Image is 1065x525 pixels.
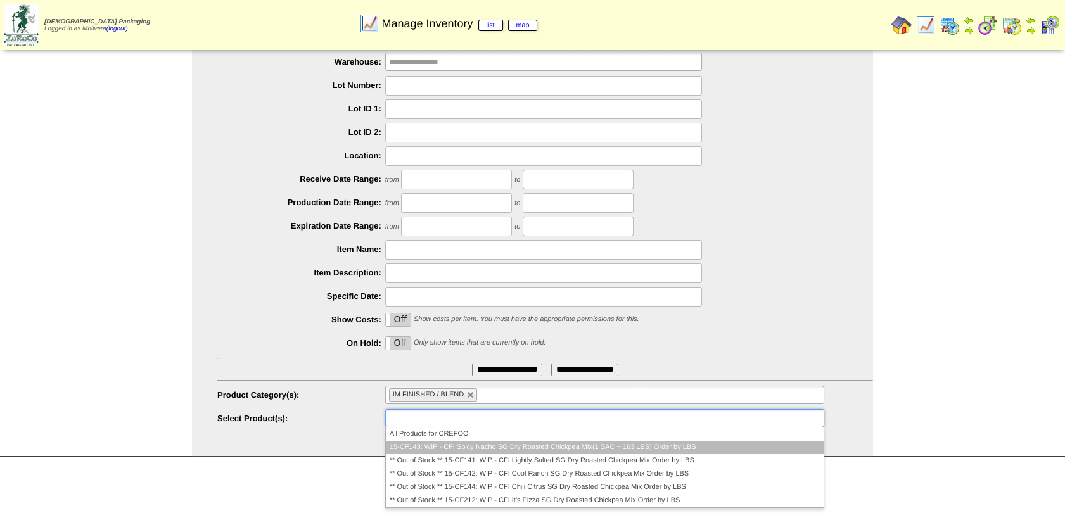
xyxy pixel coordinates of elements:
[217,244,385,254] label: Item Name:
[514,223,520,231] span: to
[217,338,385,348] label: On Hold:
[414,315,639,323] span: Show costs per item. You must have the appropriate permissions for this.
[217,390,385,400] label: Product Category(s):
[414,339,545,346] span: Only show items that are currently on hold.
[393,391,464,398] span: IM FINISHED / BLEND
[386,494,824,507] li: ** Out of Stock ** 15-CF212: WIP - CFI It's Pizza SG Dry Roasted Chickpea Mix Order by LBS
[1002,15,1022,35] img: calendarinout.gif
[386,454,824,467] li: ** Out of Stock ** 15-CF141: WIP - CFI Lightly Salted SG Dry Roasted Chickpea Mix Order by LBS
[385,336,412,350] div: OnOff
[386,427,824,441] li: All Products for CREFOO
[217,104,385,113] label: Lot ID 1:
[978,15,998,35] img: calendarblend.gif
[940,15,960,35] img: calendarprod.gif
[386,441,824,454] li: 15-CF143: WIP - CFI Spicy Nacho SG Dry Roasted Chickpea Mix(1 SAC ~ 163 LBS) Order by LBS
[915,15,936,35] img: line_graph.gif
[514,199,520,207] span: to
[217,268,385,277] label: Item Description:
[217,221,385,231] label: Expiration Date Range:
[217,127,385,137] label: Lot ID 2:
[359,13,379,34] img: line_graph.gif
[891,15,912,35] img: home.gif
[44,18,150,25] span: [DEMOGRAPHIC_DATA] Packaging
[1026,25,1036,35] img: arrowright.gif
[385,199,399,207] span: from
[385,223,399,231] span: from
[385,313,412,327] div: OnOff
[1040,15,1060,35] img: calendarcustomer.gif
[4,4,39,46] img: zoroco-logo-small.webp
[386,467,824,481] li: ** Out of Stock ** 15-CF142: WIP - CFI Cool Ranch SG Dry Roasted Chickpea Mix Order by LBS
[514,176,520,184] span: to
[381,17,537,30] span: Manage Inventory
[217,174,385,184] label: Receive Date Range:
[217,151,385,160] label: Location:
[217,80,385,90] label: Lot Number:
[217,198,385,207] label: Production Date Range:
[44,18,150,32] span: Logged in as Molivera
[964,15,974,25] img: arrowleft.gif
[386,337,411,350] label: Off
[386,313,411,326] label: Off
[964,25,974,35] img: arrowright.gif
[217,315,385,324] label: Show Costs:
[106,25,128,32] a: (logout)
[217,291,385,301] label: Specific Date:
[386,481,824,494] li: ** Out of Stock ** 15-CF144: WIP - CFI Chili Citrus SG Dry Roasted Chickpea Mix Order by LBS
[478,20,503,31] a: list
[385,176,399,184] span: from
[1026,15,1036,25] img: arrowleft.gif
[217,414,385,423] label: Select Product(s):
[217,57,385,66] label: Warehouse:
[508,20,538,31] a: map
